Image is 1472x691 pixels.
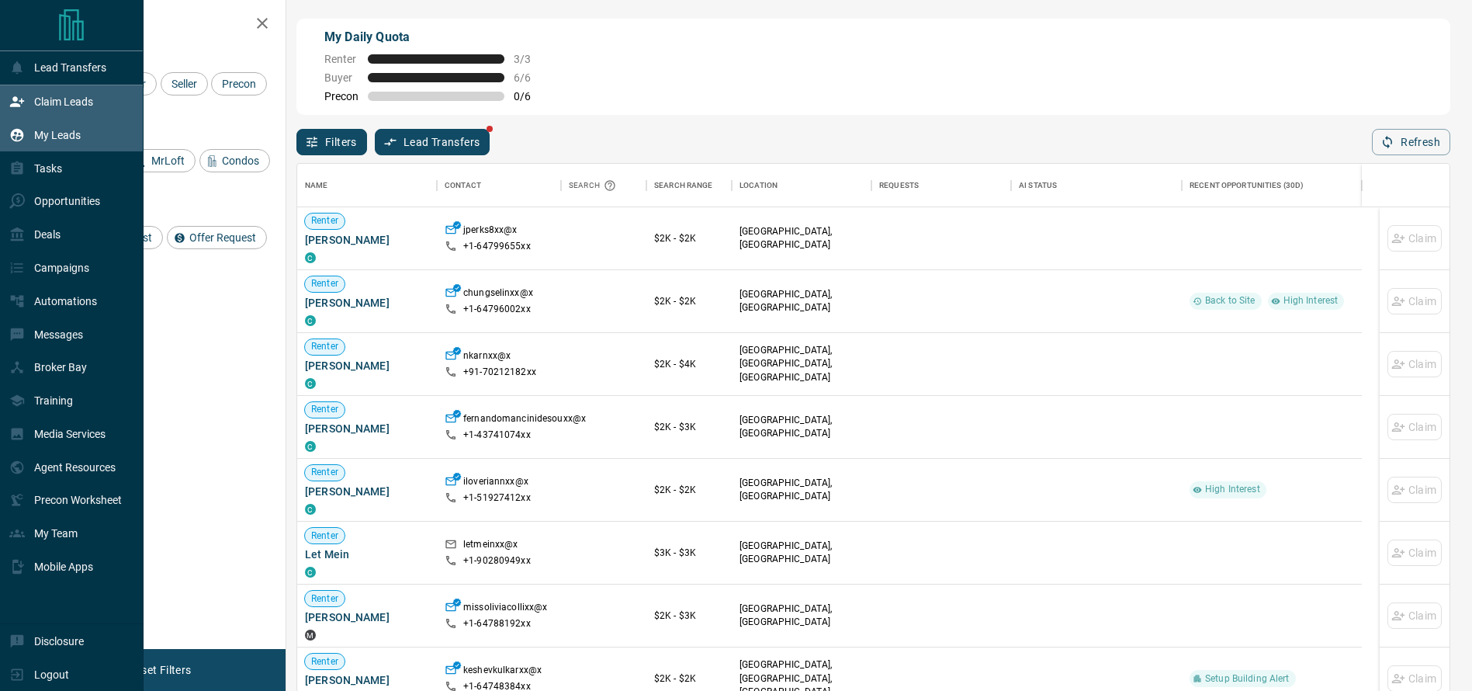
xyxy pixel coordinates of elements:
p: [GEOGRAPHIC_DATA], [GEOGRAPHIC_DATA] [739,540,864,566]
p: $2K - $2K [654,294,724,308]
p: $2K - $3K [654,420,724,434]
p: nkarnxx@x [463,349,511,366]
span: Renter [305,277,345,290]
p: $3K - $3K [654,546,724,560]
div: MrLoft [129,149,196,172]
span: Precon [324,90,358,102]
div: Precon [211,72,267,95]
p: +1- 43741074xx [463,429,531,442]
button: Filters [296,129,367,155]
p: $2K - $2K [654,483,724,497]
div: condos.ca [305,315,316,326]
div: Condos [199,149,270,172]
p: [GEOGRAPHIC_DATA], [GEOGRAPHIC_DATA] [739,414,864,440]
div: AI Status [1019,164,1057,207]
span: MrLoft [146,155,190,167]
p: [GEOGRAPHIC_DATA], [GEOGRAPHIC_DATA] [739,225,864,252]
div: Search Range [646,164,732,207]
span: Renter [305,403,345,416]
span: [PERSON_NAME] [305,672,429,688]
p: iloveriannxx@x [463,475,528,491]
p: keshevkulkarxx@x [463,664,542,680]
span: Renter [305,530,345,543]
span: Renter [305,592,345,606]
div: condos.ca [305,504,316,515]
div: Requests [871,164,1011,207]
span: Seller [166,78,203,90]
div: condos.ca [305,378,316,389]
span: Renter [305,214,345,227]
span: [PERSON_NAME] [305,421,429,436]
span: [PERSON_NAME] [305,358,429,373]
div: Recent Opportunities (30d) [1182,164,1362,207]
div: Seller [161,72,208,95]
p: My Daily Quota [324,28,548,47]
h2: Filters [50,16,270,34]
span: [PERSON_NAME] [305,484,429,499]
span: High Interest [1277,294,1345,307]
p: [GEOGRAPHIC_DATA], [GEOGRAPHIC_DATA] [739,602,864,629]
span: Buyer [324,71,358,84]
span: Renter [305,340,345,353]
p: +1- 64799655xx [463,240,531,253]
span: Setup Building Alert [1199,672,1296,686]
div: mrloft.ca [305,630,316,641]
span: Renter [305,466,345,479]
button: Lead Transfers [375,129,490,155]
p: +1- 64788192xx [463,617,531,630]
div: condos.ca [305,252,316,263]
span: 0 / 6 [514,90,548,102]
p: $2K - $2K [654,231,724,245]
span: Renter [324,53,358,65]
div: condos.ca [305,567,316,578]
p: +1- 90280949xx [463,554,531,568]
div: Contact [437,164,561,207]
div: Name [305,164,328,207]
span: [PERSON_NAME] [305,232,429,248]
p: +1- 64796002xx [463,303,531,316]
p: [GEOGRAPHIC_DATA], [GEOGRAPHIC_DATA], [GEOGRAPHIC_DATA] [739,344,864,384]
div: Offer Request [167,226,267,249]
span: Renter [305,655,345,668]
span: High Interest [1199,483,1266,496]
p: +1- 51927412xx [463,491,531,505]
p: [GEOGRAPHIC_DATA], [GEOGRAPHIC_DATA] [739,288,864,314]
p: letmeinxx@x [463,538,518,554]
div: Location [732,164,871,207]
span: Let Mein [305,547,429,562]
span: Condos [216,155,265,167]
div: Location [739,164,778,207]
p: $2K - $3K [654,609,724,623]
p: +91- 70212182xx [463,366,536,379]
button: Refresh [1372,129,1450,155]
div: Recent Opportunities (30d) [1190,164,1304,207]
span: Offer Request [184,231,261,244]
span: 3 / 3 [514,53,548,65]
button: Reset Filters [118,657,201,683]
div: condos.ca [305,441,316,452]
p: fernandomancinidesouxx@x [463,412,586,429]
div: Name [297,164,437,207]
div: Requests [879,164,919,207]
div: AI Status [1011,164,1182,207]
p: $2K - $4K [654,357,724,371]
span: [PERSON_NAME] [305,609,429,625]
p: missoliviacollixx@x [463,601,547,617]
span: Precon [216,78,261,90]
p: jperks8xx@x [463,224,517,240]
p: $2K - $2K [654,672,724,686]
div: Search Range [654,164,713,207]
span: 6 / 6 [514,71,548,84]
p: chungselinxx@x [463,286,533,303]
span: [PERSON_NAME] [305,295,429,311]
p: [GEOGRAPHIC_DATA], [GEOGRAPHIC_DATA] [739,477,864,503]
div: Contact [445,164,481,207]
div: Search [569,164,620,207]
span: Back to Site [1199,294,1262,307]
